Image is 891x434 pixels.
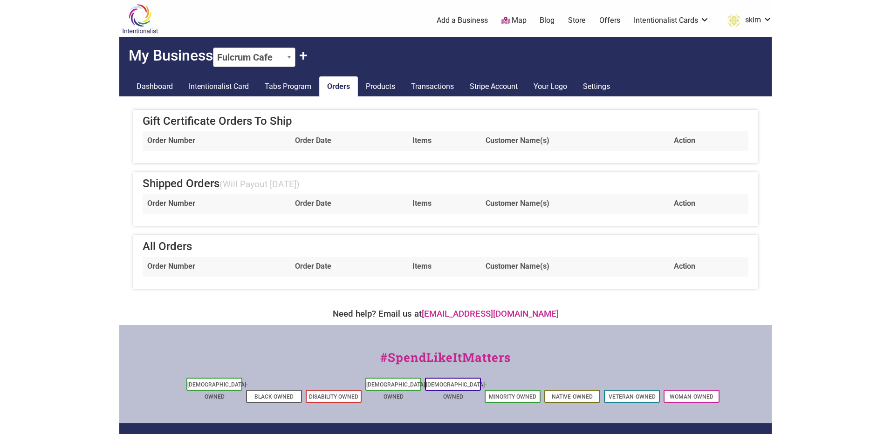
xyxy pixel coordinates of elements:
a: Store [568,15,586,26]
h4: Gift Certificate Orders To Ship [143,115,748,128]
a: [EMAIL_ADDRESS][DOMAIN_NAME] [422,309,559,319]
a: Your Logo [526,76,575,97]
th: Customer Name(s) [481,257,669,277]
a: Woman-Owned [670,393,713,400]
h2: My Business [119,37,772,67]
div: Need help? Email us at [124,307,767,320]
th: Customer Name(s) [481,194,669,214]
a: Intentionalist Card [181,76,257,97]
a: Minority-Owned [489,393,536,400]
a: Disability-Owned [309,393,358,400]
h4: Shipped Orders [143,177,748,190]
th: Customer Name(s) [481,131,669,151]
th: Order Number [143,131,290,151]
th: Order Number [143,257,290,277]
th: Order Number [143,194,290,214]
a: Black-Owned [254,393,294,400]
a: Orders [319,76,358,97]
th: Order Date [290,257,408,277]
img: Intentionalist [118,4,162,34]
div: #SpendLikeItMatters [119,348,772,376]
a: Settings [575,76,618,97]
th: Items [408,131,481,151]
th: Items [408,194,481,214]
a: Veteran-Owned [609,393,656,400]
button: Claim Another [299,47,308,64]
a: Offers [599,15,620,26]
a: [DEMOGRAPHIC_DATA]-Owned [366,381,427,400]
h4: All Orders [143,240,748,253]
a: [DEMOGRAPHIC_DATA]-Owned [187,381,248,400]
th: Order Date [290,131,408,151]
a: Map [501,15,527,26]
a: Native-Owned [552,393,593,400]
a: Products [358,76,403,97]
th: Order Date [290,194,408,214]
a: Blog [540,15,555,26]
th: Action [669,257,748,277]
a: Transactions [403,76,462,97]
a: Dashboard [129,76,181,97]
small: (Will Payout [DATE]) [219,179,300,190]
th: Items [408,257,481,277]
a: Add a Business [437,15,488,26]
th: Action [669,194,748,214]
a: Tabs Program [257,76,319,97]
a: Intentionalist Cards [634,15,709,26]
th: Action [669,131,748,151]
a: [DEMOGRAPHIC_DATA]-Owned [426,381,487,400]
a: skim [723,12,772,29]
a: Stripe Account [462,76,526,97]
